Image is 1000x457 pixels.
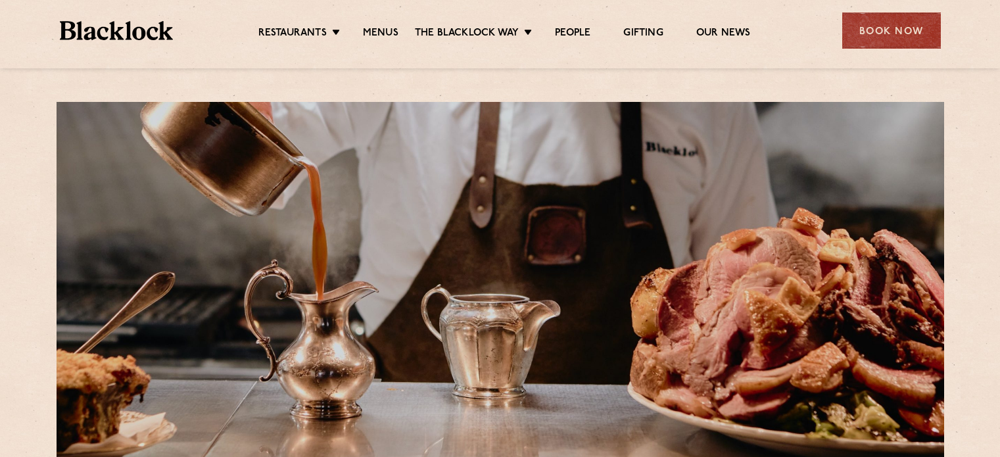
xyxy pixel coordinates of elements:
a: Our News [696,27,751,41]
a: The Blacklock Way [415,27,519,41]
a: Gifting [623,27,663,41]
img: BL_Textured_Logo-footer-cropped.svg [60,21,174,40]
div: Book Now [842,12,941,49]
a: People [555,27,590,41]
a: Restaurants [258,27,327,41]
a: Menus [363,27,398,41]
